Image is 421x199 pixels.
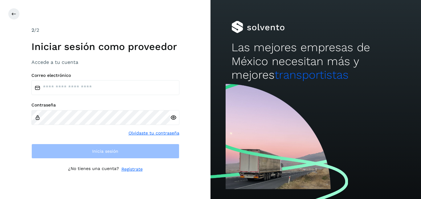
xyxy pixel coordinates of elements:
label: Contraseña [31,102,179,108]
span: 2 [31,27,34,33]
h3: Accede a tu cuenta [31,59,179,65]
span: Inicia sesión [92,149,118,153]
button: Inicia sesión [31,144,179,159]
a: Olvidaste tu contraseña [129,130,179,136]
a: Regístrate [121,166,143,172]
div: /2 [31,27,179,34]
h2: Las mejores empresas de México necesitan más y mejores [231,41,400,82]
label: Correo electrónico [31,73,179,78]
h1: Iniciar sesión como proveedor [31,41,179,52]
span: transportistas [275,68,349,81]
p: ¿No tienes una cuenta? [68,166,119,172]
